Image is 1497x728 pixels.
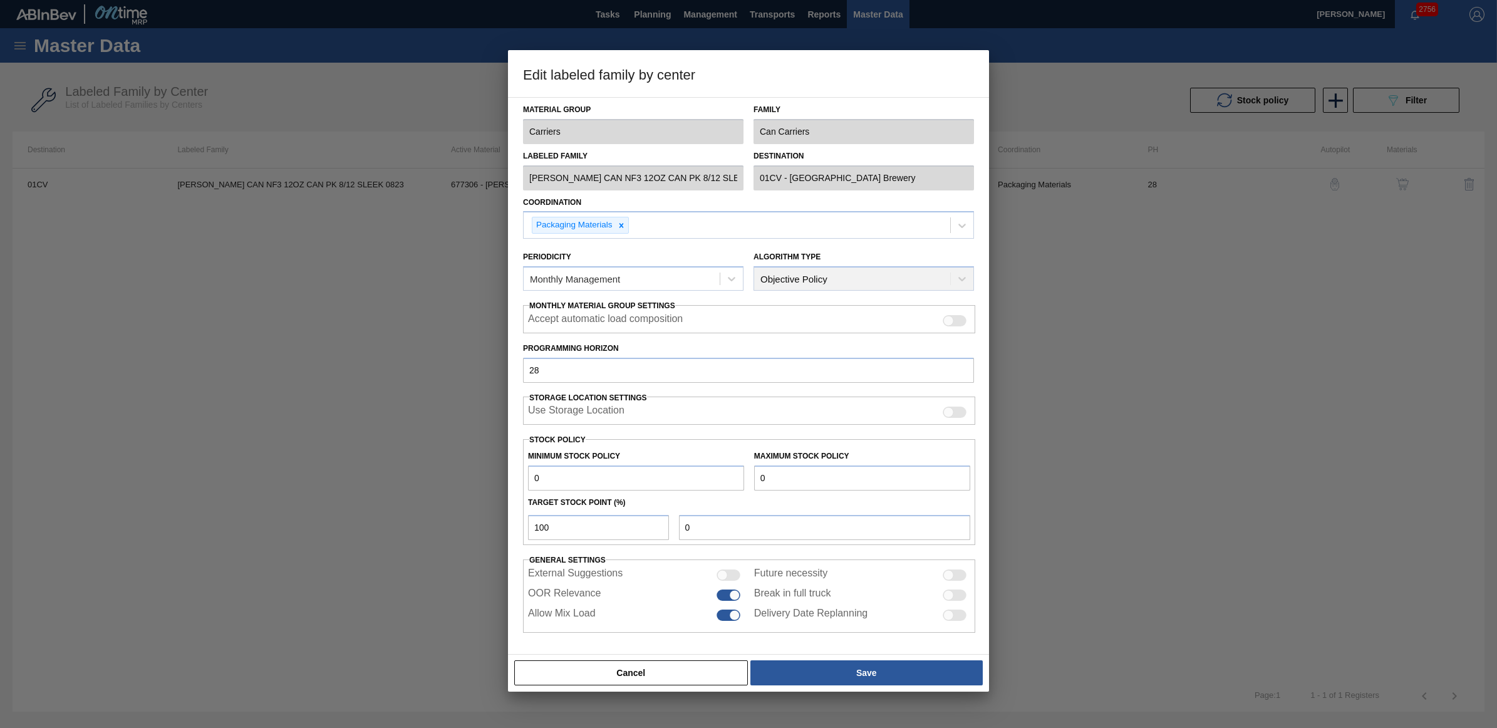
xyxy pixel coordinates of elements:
[528,608,596,623] label: Allow Mix Load
[523,252,571,261] label: Periodicity
[508,50,989,98] h3: Edit labeled family by center
[528,588,601,603] label: OOR Relevance
[523,147,743,165] label: Labeled Family
[528,498,626,507] label: Target Stock Point (%)
[529,301,675,310] span: Monthly Material Group Settings
[528,568,623,583] label: External Suggestions
[530,274,620,284] div: Monthly Management
[528,452,620,460] label: Minimum Stock Policy
[754,252,821,261] label: Algorithm Type
[523,101,743,119] label: Material Group
[754,608,868,623] label: Delivery Date Replanning
[514,660,748,685] button: Cancel
[754,147,974,165] label: Destination
[529,556,606,564] span: General settings
[754,588,831,603] label: Break in full truck
[523,198,581,207] label: Coordination
[754,568,827,583] label: Future necessity
[532,217,614,233] div: Packaging Materials
[750,660,983,685] button: Save
[529,435,586,444] label: Stock Policy
[528,313,683,328] label: Accept automatic load composition
[754,452,849,460] label: Maximum Stock Policy
[529,393,647,402] span: Storage Location Settings
[523,340,974,358] label: Programming Horizon
[754,101,974,119] label: Family
[528,405,624,420] label: When enabled, the system will display stocks from different storage locations.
